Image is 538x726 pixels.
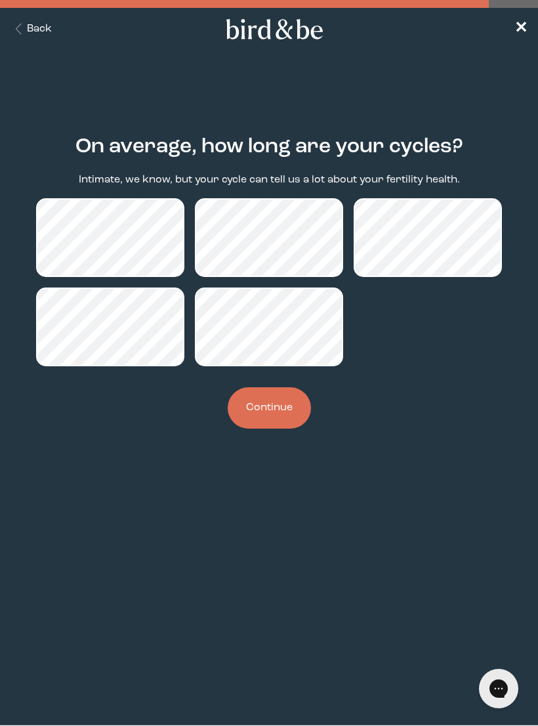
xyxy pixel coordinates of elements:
span: ✕ [514,21,528,37]
button: Continue [228,387,311,429]
p: Intimate, we know, but your cycle can tell us a lot about your fertility health. [79,173,460,188]
button: Back Button [10,22,52,37]
iframe: Gorgias live chat messenger [472,664,525,713]
a: ✕ [514,18,528,41]
h2: On average, how long are your cycles? [75,132,463,162]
